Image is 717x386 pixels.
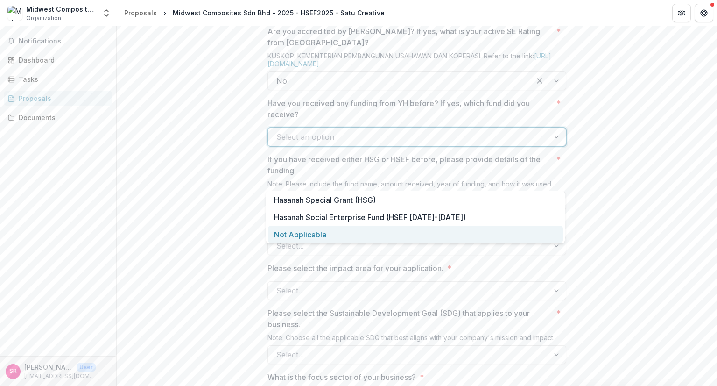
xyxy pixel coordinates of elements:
div: Clear selected options [532,73,547,88]
nav: breadcrumb [120,6,388,20]
div: Midwest Composites Sdn Bhd [26,4,96,14]
p: If you have received either HSG or HSEF before, please provide details of the funding. [267,154,553,176]
button: More [99,366,111,377]
div: Note: Please include the fund name, amount received, year of funding, and how it was used. [267,180,566,192]
span: Organization [26,14,61,22]
button: Get Help [695,4,713,22]
p: Are you accredited by [PERSON_NAME]? If yes, what is your active SE Rating from [GEOGRAPHIC_DATA]? [267,26,553,48]
div: Hasanah Social Enterprise Fund (HSEF [DATE]-[DATE]) [268,208,563,226]
a: Documents [4,110,112,125]
p: Have you received any funding from YH before? If yes, which fund did you receive? [267,98,553,120]
div: Proposals [19,93,105,103]
a: Tasks [4,71,112,87]
button: Open entity switcher [100,4,113,22]
div: Select options list [266,191,565,243]
div: Not Applicable [268,226,563,243]
div: Dashboard [19,55,105,65]
a: Proposals [4,91,112,106]
p: [PERSON_NAME] [24,362,73,372]
p: [EMAIL_ADDRESS][DOMAIN_NAME] [24,372,96,380]
a: [URL][DOMAIN_NAME] [267,52,551,68]
div: Documents [19,113,105,122]
a: Proposals [120,6,161,20]
div: Tasks [19,74,105,84]
div: Proposals [124,8,157,18]
p: What is the focus sector of your business? [267,372,416,383]
div: Sunil Raaj [9,368,17,374]
button: Partners [672,4,691,22]
img: Midwest Composites Sdn Bhd [7,6,22,21]
div: KUSKOP: KEMENTERIAN PEMBANGUNAN USAHAWAN DAN KOPERASI. Refer to the link: [267,52,566,71]
div: Midwest Composites Sdn Bhd - 2025 - HSEF2025 - Satu Creative [173,8,385,18]
p: Please select the impact area for your application. [267,263,443,274]
p: User [77,363,96,372]
p: Please select the Sustainable Development Goal (SDG) that applies to your business. [267,307,553,330]
a: Dashboard [4,52,112,68]
div: Hasanah Special Grant (HSG) [268,191,563,208]
div: Note: Choose all the applicable SDG that best aligns with your company's mission and impact. [267,334,566,345]
button: Notifications [4,34,112,49]
span: Notifications [19,37,109,45]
